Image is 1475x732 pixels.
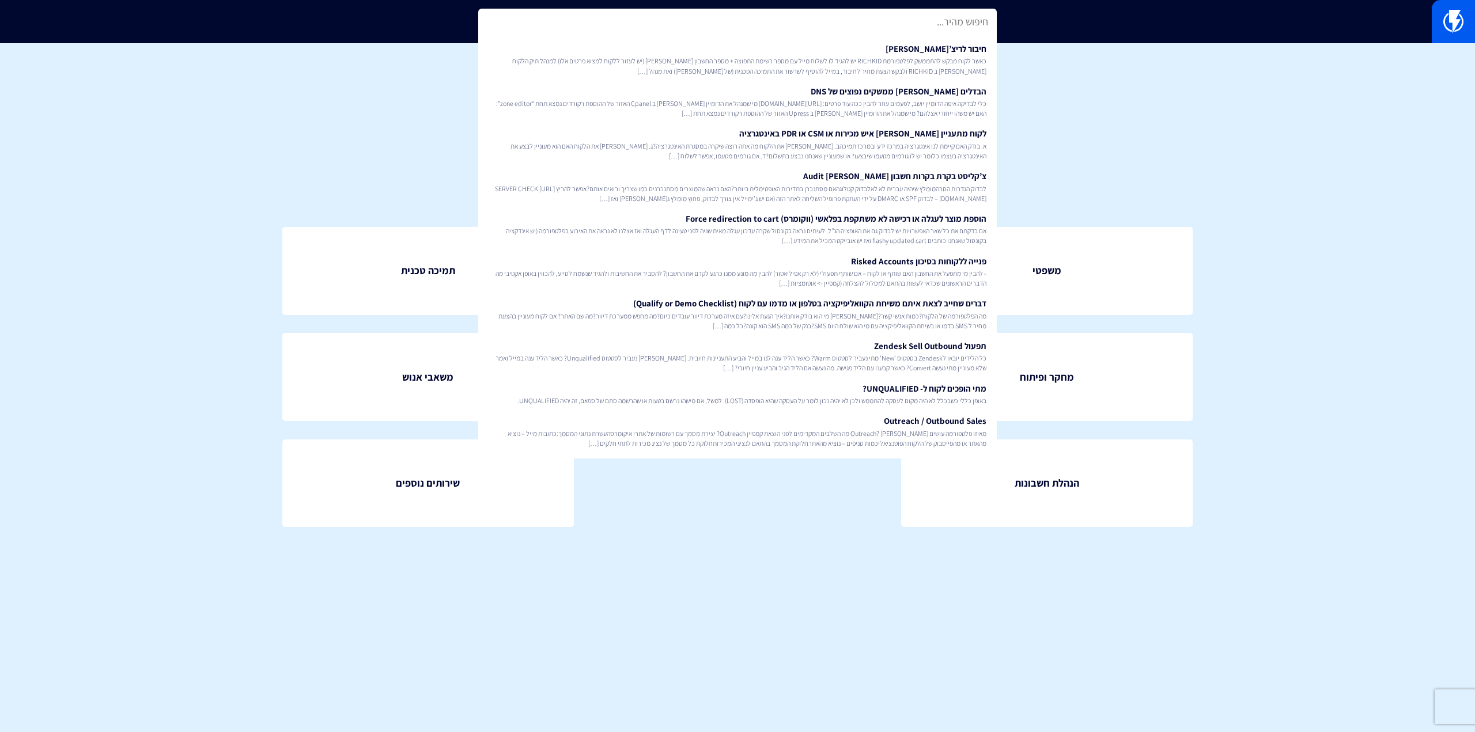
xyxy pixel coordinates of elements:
[1020,370,1074,385] span: מחקר ופיתוח
[489,98,986,118] span: כלי לבדיקה איפה הדומיין יושב, לפעמים עוזר להבין ככה עוד פרטים: [URL][DOMAIN_NAME] מי שמנהל את הדו...
[489,226,986,245] span: אם בדקתם את כל שאר האפשרויות יש לבדוק גם את האופציה הנ”ל. לעיתים נראה בקונסול שקרה עדכון עגלה מאי...
[489,268,986,288] span: - להבין מי מתפעל את החשבון האם שותף או לקוח – אם שותף תפעולי (לא רק אפיליאטור) להבין מה מונע ממנו...
[484,81,991,123] a: הבדלים [PERSON_NAME] ממשקים נפוצים של DNSכלי לבדיקה איפה הדומיין יושב, לפעמים עוזר להבין ככה עוד ...
[17,95,1458,115] p: צוות פלאשי היקר , כאן תוכלו למצוא נהלים ותשובות לכל תפקיד בארגון שלנו שיעזרו לכם להצליח.
[901,227,1193,315] a: משפטי
[478,9,997,35] input: חיפוש מהיר...
[282,227,574,315] a: תמיכה טכנית
[1015,476,1079,491] span: הנהלת חשבונות
[484,123,991,165] a: לקוח מתעניין [PERSON_NAME] איש מכירות או CSM או PDR באינטגרציהא. בודק האם קיימת לנו אינטגרציה במר...
[901,439,1193,528] a: הנהלת חשבונות
[489,184,986,203] span: לבדוק הגדרות הסרהמומלץ שיהיה עברית לא לאלבדוק קטלוגהאם מסתנכרן בתדירות האופטימלית ביותר?האם נראה ...
[402,370,453,385] span: משאבי אנוש
[901,333,1193,421] a: מחקר ופיתוח
[484,335,991,378] a: תפעול Zendesk Sell Outboundכל הלידים יובאו לZendesk בסטטוס ‘New’ מתי נעביר לסטטוס Warm? כאשר הליד...
[484,251,991,293] a: פנייה ללקוחות בסיכון Risked Accounts - להבין מי מתפעל את החשבון האם שותף או לקוח – אם שותף תפעולי...
[489,311,986,331] span: מה הפלטפורמה של הלקוח?כמות אנשי קשר?[PERSON_NAME] מי הוא בודק אותנו?איך הגעת אלינו?עם איזה מערכת ...
[484,410,991,453] a: Outreach / Outbound Salesמאיזו פלטפורמה עושים Outreach? [PERSON_NAME] מה השלבים המקדימים לפני הוצ...
[484,38,991,81] a: חיבור לריצ’[PERSON_NAME]כאשר לקוח מבקש להתממשק לפלטפורמת RICHKID יש להגיד לו לשלוח מייל עם מספר ר...
[401,263,455,278] span: תמיכה טכנית
[1032,263,1061,278] span: משפטי
[484,378,991,411] a: מתי הופכים לקוח ל- UNQUALIFIED?באופן כללי כשבכלל לא היה מקום לעסקה להתממש ולכן לא יהיה נכון לומר ...
[484,208,991,251] a: הוספת מוצר לעגלה או רכישה לא משתקפת בפלאשי (ווקומרס) Force redirection to cartאם בדקתם את כל שאר ...
[489,56,986,75] span: כאשר לקוח מבקש להתממשק לפלטפורמת RICHKID יש להגיד לו לשלוח מייל עם מספר רשימת התפוצה + מספר החשבו...
[489,428,986,448] span: מאיזו פלטפורמה עושים Outreach? [PERSON_NAME] מה השלבים המקדימים לפני הוצאת קמפיין Outreach? יצירת...
[396,476,460,491] span: שירותים נוספים
[489,353,986,373] span: כל הלידים יובאו לZendesk בסטטוס ‘New’ מתי נעביר לסטטוס Warm? כאשר הליד ענה לנו במייל והביע התעניי...
[484,293,991,335] a: דברים שחייב לצאת איתם משיחת הקוואליפיקציה בטלפון או מדמו עם לקוח (Qualify or Demo Checklist)מה הפ...
[484,165,991,208] a: צ’קליסט בקרת בקרות חשבון Audit [PERSON_NAME]לבדוק הגדרות הסרהמומלץ שיהיה עברית לא לאלבדוק קטלוגהא...
[489,396,986,405] span: באופן כללי כשבכלל לא היה מקום לעסקה להתממש ולכן לא יהיה נכון לומר על העסקה שהיא הופסדה (LOST). למ...
[17,60,1458,84] h1: מנהל ידע ארגוני
[282,333,574,421] a: משאבי אנוש
[489,141,986,161] span: א. בודק האם קיימת לנו אינטגרציה במרכז ידע ובמרכז תמיכהב. [PERSON_NAME] את הלקוח מה אתה רוצה שיקרה...
[282,439,574,528] a: שירותים נוספים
